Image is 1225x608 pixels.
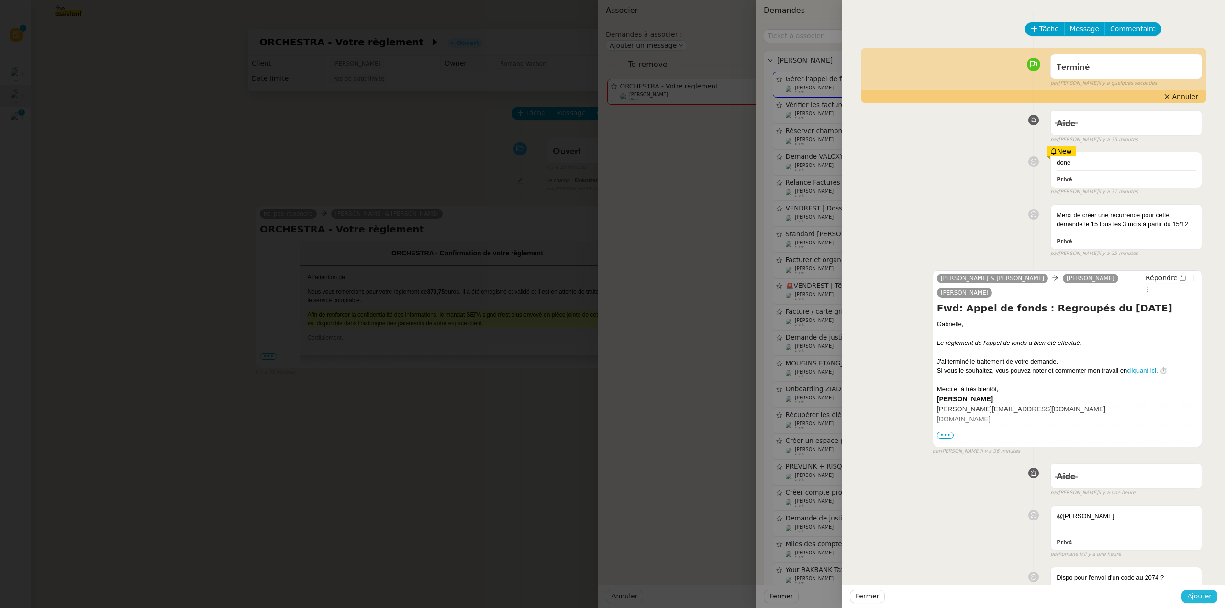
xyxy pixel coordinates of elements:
[1146,273,1178,283] span: Répondre
[1050,250,1058,258] span: par
[1110,23,1156,34] span: Commentaire
[1063,274,1118,283] a: [PERSON_NAME]
[1057,238,1072,244] b: Privé
[1160,91,1202,102] button: Annuler
[937,339,1081,346] em: Le règlement de l'appel de fonds a bien été effectué.
[1057,210,1196,229] div: Merci de créer une récurrence pour cette demande le 15 tous les 3 mois à partir du 15/12
[937,405,1105,413] a: [PERSON_NAME][EMAIL_ADDRESS][DOMAIN_NAME]
[1050,551,1058,559] span: par
[937,415,991,423] a: [DOMAIN_NAME]
[937,385,1198,394] div: Merci et à très bientôt,
[1057,511,1196,521] div: @[PERSON_NAME]
[937,320,1198,329] div: Gabrielle﻿,
[1050,136,1138,144] small: [PERSON_NAME]
[1050,188,1138,196] small: [PERSON_NAME]
[937,432,954,439] span: •••
[856,591,879,602] span: Fermer
[1050,79,1157,88] small: [PERSON_NAME]
[937,394,1105,404] td: [PERSON_NAME]
[943,443,1198,453] div: Bonjour [PERSON_NAME],
[1098,136,1138,144] span: il y a 35 minutes
[933,447,1020,455] small: [PERSON_NAME]
[1098,79,1157,88] span: il y a quelques secondes
[1104,22,1161,36] button: Commentaire
[933,447,941,455] span: par
[1050,188,1058,196] span: par
[1050,551,1121,559] small: Romane V.
[1057,63,1090,72] span: Terminé
[937,301,1198,315] h4: Fwd: Appel de fonds : Regroupés du [DATE]
[1025,22,1065,36] button: Tâche
[1039,23,1059,34] span: Tâche
[1057,573,1196,583] div: Dispo pour l'envoi d'un code au 2074 ?
[1057,158,1196,167] div: done
[980,447,1020,455] span: il y a 36 minutes
[937,357,1198,366] div: J'ai terminé le traitement de votre demande.
[1050,489,1058,497] span: par
[1098,489,1136,497] span: il y a une heure
[1057,539,1072,545] b: Privé
[937,274,1048,283] a: [PERSON_NAME] & [PERSON_NAME]
[1057,177,1072,183] b: Privé
[1098,188,1138,196] span: il y a 31 minutes
[1142,273,1190,283] button: Répondre
[1127,367,1156,374] a: cliquant ici
[1172,92,1198,101] span: Annuler
[1057,120,1075,128] span: Aide
[1050,489,1136,497] small: [PERSON_NAME]
[1057,473,1075,481] span: Aide
[850,590,885,603] button: Fermer
[1084,551,1121,559] span: il y a une heure
[1050,79,1058,88] span: par
[937,366,1198,376] div: Si vous le souhaitez, vous pouvez noter et commenter mon travail en . ⏱️
[1050,250,1138,258] small: [PERSON_NAME]
[1070,23,1099,34] span: Message
[937,433,1198,443] div: -----
[1187,591,1212,602] span: Ajouter
[1050,136,1058,144] span: par
[937,288,992,297] a: [PERSON_NAME]
[1098,250,1138,258] span: il y a 35 minutes
[1047,146,1076,156] div: New
[1064,22,1105,36] button: Message
[1181,590,1217,603] button: Ajouter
